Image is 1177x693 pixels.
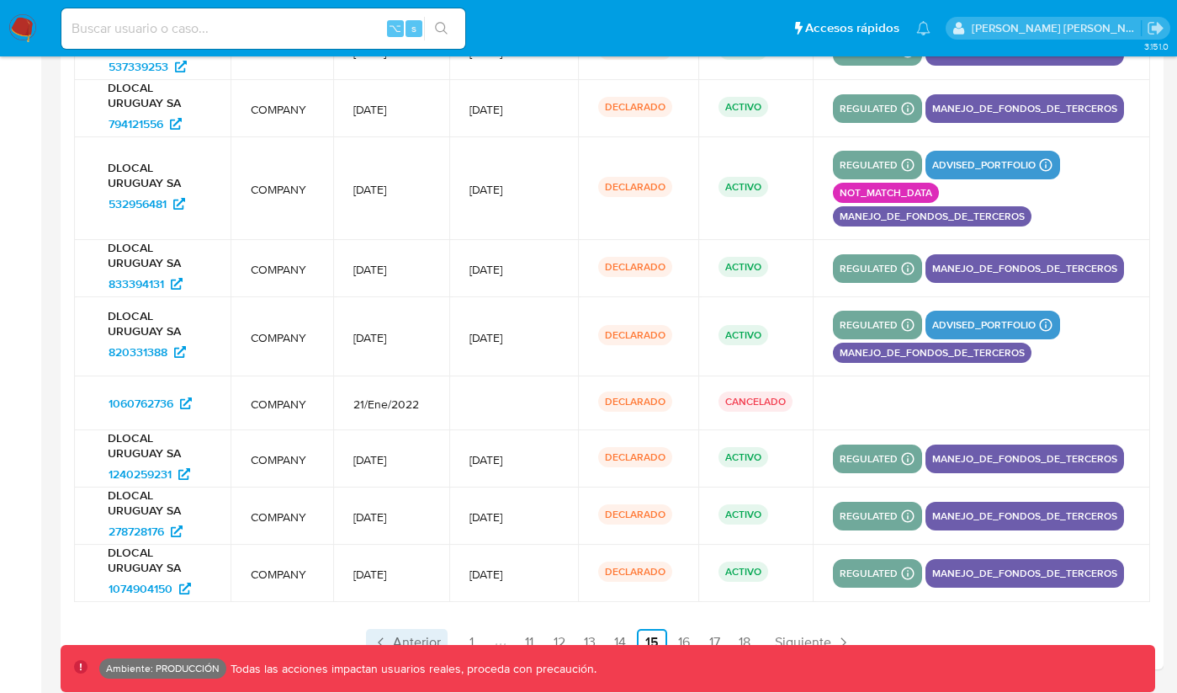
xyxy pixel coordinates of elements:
[226,661,596,677] p: Todas las acciones impactan usuarios reales, proceda con precaución.
[411,20,416,36] span: s
[424,17,459,40] button: search-icon
[805,19,899,37] span: Accesos rápidos
[106,665,220,672] p: Ambiente: PRODUCCIÓN
[1144,40,1169,53] span: 3.151.0
[61,18,465,40] input: Buscar usuario o caso...
[1147,19,1164,37] a: Salir
[389,20,401,36] span: ⌥
[972,20,1142,36] p: mauro.ibarra@mercadolibre.com
[916,21,930,35] a: Notificaciones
